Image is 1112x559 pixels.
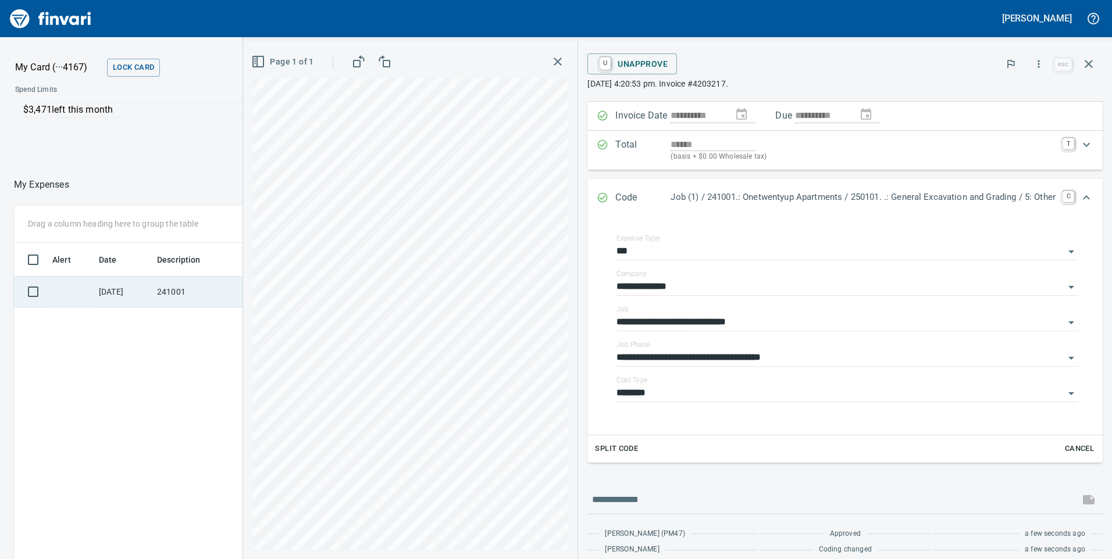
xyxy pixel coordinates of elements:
[157,253,201,267] span: Description
[1063,243,1079,260] button: Open
[615,191,671,206] p: Code
[7,5,94,33] img: Finvari
[1063,138,1074,149] a: T
[616,377,648,384] label: Cost Type
[595,442,638,456] span: Split Code
[99,253,117,267] span: Date
[1002,12,1072,24] h5: [PERSON_NAME]
[1075,486,1103,514] span: This records your message into the invoice and notifies anyone mentioned
[587,179,1103,217] div: Expand
[14,178,69,192] nav: breadcrumb
[1025,528,1085,540] span: a few seconds ago
[587,53,677,74] button: UUnapprove
[998,51,1024,77] button: Flag
[819,544,872,556] span: Coding changed
[1064,442,1095,456] span: Cancel
[28,218,198,230] p: Drag a column heading here to group the table
[587,78,1103,89] p: [DATE] 4:20:53 pm. Invoice #4203217.
[1026,51,1052,77] button: More
[587,217,1103,463] div: Expand
[1063,350,1079,366] button: Open
[616,235,660,242] label: Expense Type
[616,341,650,348] label: Job Phase
[1063,279,1079,295] button: Open
[671,151,1056,163] p: (basis + $0.00 Wholesale tax)
[605,528,685,540] span: [PERSON_NAME] (PM47)
[52,253,71,267] span: Alert
[999,9,1075,27] button: [PERSON_NAME]
[14,178,69,192] p: My Expenses
[113,61,154,74] span: Lock Card
[1025,544,1085,556] span: a few seconds ago
[597,54,668,74] span: Unapprove
[616,270,647,277] label: Company
[616,306,629,313] label: Job
[1063,314,1079,331] button: Open
[1061,440,1098,458] button: Cancel
[94,277,152,307] td: [DATE]
[671,191,1056,204] p: Job (1) / 241001.: Onetwentyup Apartments / 250101. .: General Excavation and Grading / 5: Other
[600,57,611,70] a: U
[1063,385,1079,402] button: Open
[605,544,659,556] span: [PERSON_NAME]
[6,117,395,129] p: Online allowed
[15,60,102,74] p: My Card (···4167)
[99,253,132,267] span: Date
[152,277,257,307] td: 241001
[1063,191,1074,202] a: C
[1054,58,1072,71] a: esc
[1052,50,1103,78] span: Close invoice
[157,253,216,267] span: Description
[52,253,86,267] span: Alert
[592,440,641,458] button: Split Code
[23,103,388,117] p: $3,471 left this month
[254,55,313,69] span: Page 1 of 1
[107,59,160,77] button: Lock Card
[587,131,1103,170] div: Expand
[249,51,318,73] button: Page 1 of 1
[830,528,861,540] span: Approved
[15,84,225,96] span: Spend Limits
[615,138,671,163] p: Total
